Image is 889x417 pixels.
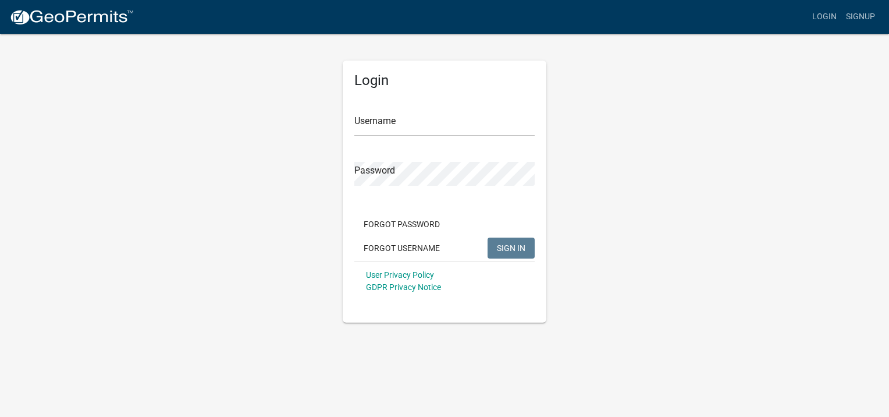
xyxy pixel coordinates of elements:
a: GDPR Privacy Notice [366,282,441,292]
a: User Privacy Policy [366,270,434,280]
button: Forgot Password [354,214,449,235]
a: Signup [841,6,880,28]
button: SIGN IN [488,238,535,259]
a: Login [808,6,841,28]
span: SIGN IN [497,243,525,252]
button: Forgot Username [354,238,449,259]
h5: Login [354,72,535,89]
